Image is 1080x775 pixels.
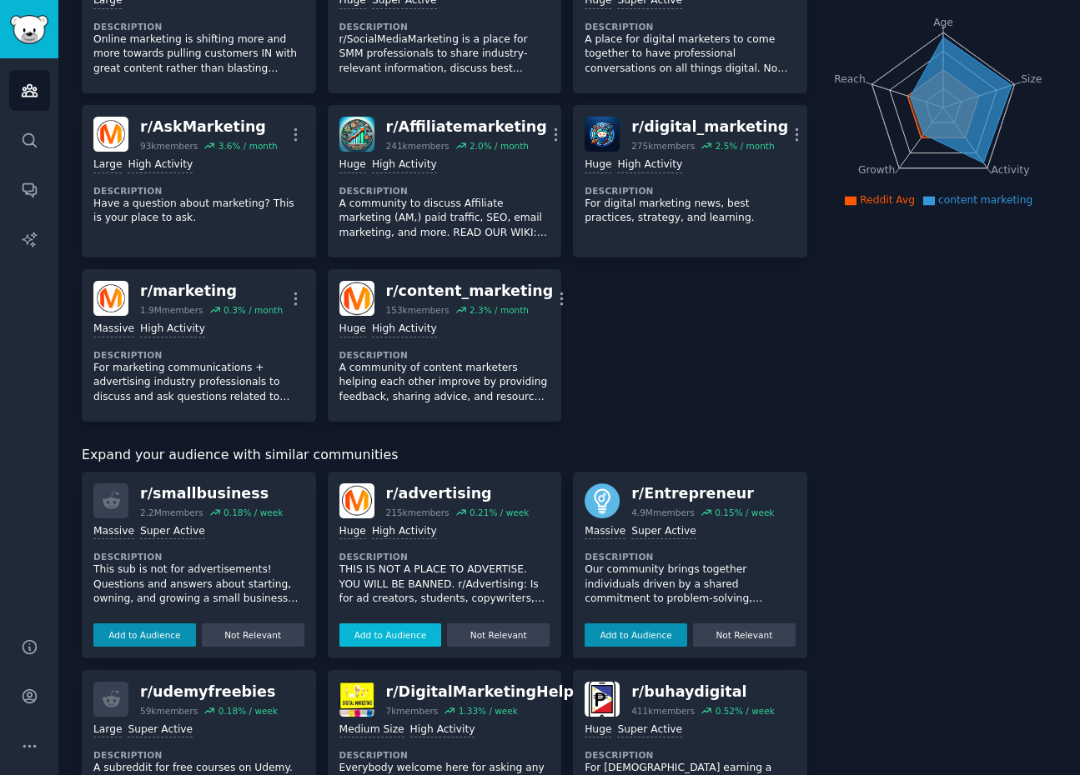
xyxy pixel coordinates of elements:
[858,164,895,176] tspan: Growth
[617,157,682,173] div: High Activity
[93,197,304,226] p: Have a question about marketing? This is your place to ask.
[339,322,366,337] div: Huge
[93,157,122,173] div: Large
[585,117,620,152] img: digital_marketing
[631,507,695,518] div: 4.9M members
[140,524,205,540] div: Super Active
[93,722,122,738] div: Large
[470,507,529,518] div: 0.21 % / week
[631,682,775,702] div: r/ buhaydigital
[585,623,687,647] button: Add to Audience
[339,197,550,241] p: A community to discuss Affiliate marketing (AM,) paid traffic, SEO, email marketing, and more. RE...
[219,140,278,152] div: 3.6 % / month
[93,185,304,197] dt: Description
[93,349,304,361] dt: Description
[128,722,193,738] div: Super Active
[716,705,775,717] div: 0.52 % / week
[93,21,304,32] dt: Description
[339,157,366,173] div: Huge
[140,483,283,504] div: r/ smallbusiness
[585,197,796,226] p: For digital marketing news, best practices, strategy, and learning.
[860,194,915,206] span: Reddit Avg
[470,140,529,152] div: 2.0 % / month
[339,562,550,607] p: THIS IS NOT A PLACE TO ADVERTISE. YOU WILL BE BANNED. r/Advertising: Is for ad creators, students...
[715,507,774,518] div: 0.15 % / week
[339,551,550,562] dt: Description
[631,117,788,137] div: r/ digital_marketing
[386,682,575,702] div: r/ DigitalMarketingHelp
[372,157,437,173] div: High Activity
[459,705,518,717] div: 1.33 % / week
[328,269,562,422] a: content_marketingr/content_marketing153kmembers2.3% / monthHugeHigh ActivityDescriptionA communit...
[82,269,316,422] a: marketingr/marketing1.9Mmembers0.3% / monthMassiveHigh ActivityDescriptionFor marketing communica...
[93,361,304,405] p: For marketing communications + advertising industry professionals to discuss and ask questions re...
[140,304,203,316] div: 1.9M members
[834,72,866,84] tspan: Reach
[224,507,283,518] div: 0.18 % / week
[82,105,316,257] a: AskMarketingr/AskMarketing93kmembers3.6% / monthLargeHigh ActivityDescriptionHave a question abou...
[631,140,695,152] div: 275k members
[339,117,374,152] img: Affiliatemarketing
[386,705,439,717] div: 7k members
[140,682,278,702] div: r/ udemyfreebies
[585,21,796,32] dt: Description
[585,562,796,607] p: Our community brings together individuals driven by a shared commitment to problem-solving, profe...
[140,507,203,518] div: 2.2M members
[386,117,547,137] div: r/ Affiliatemarketing
[140,140,198,152] div: 93k members
[339,361,550,405] p: A community of content marketers helping each other improve by providing feedback, sharing advice...
[617,722,682,738] div: Super Active
[339,623,442,647] button: Add to Audience
[386,281,554,302] div: r/ content_marketing
[585,32,796,77] p: A place for digital marketers to come together to have professional conversations on all things d...
[631,705,695,717] div: 411k members
[933,17,953,28] tspan: Age
[339,32,550,77] p: r/SocialMediaMarketing is a place for SMM professionals to share industry-relevant information, d...
[585,682,620,717] img: buhaydigital
[339,722,404,738] div: Medium Size
[386,483,530,504] div: r/ advertising
[938,194,1032,206] span: content marketing
[93,623,196,647] button: Add to Audience
[386,304,450,316] div: 153k members
[339,185,550,197] dt: Description
[585,749,796,761] dt: Description
[128,157,193,173] div: High Activity
[991,164,1029,176] tspan: Activity
[93,551,304,562] dt: Description
[339,281,374,316] img: content_marketing
[93,32,304,77] p: Online marketing is shifting more and more towards pulling customers IN with great content rather...
[585,185,796,197] dt: Description
[372,524,437,540] div: High Activity
[339,483,374,518] img: advertising
[328,105,562,257] a: Affiliatemarketingr/Affiliatemarketing241kmembers2.0% / monthHugeHigh ActivityDescriptionA commun...
[470,304,529,316] div: 2.3 % / month
[693,623,796,647] button: Not Relevant
[93,117,128,152] img: AskMarketing
[140,705,198,717] div: 59k members
[573,105,807,257] a: digital_marketingr/digital_marketing275kmembers2.5% / monthHugeHigh ActivityDescriptionFor digita...
[339,682,374,717] img: DigitalMarketingHelp
[93,524,134,540] div: Massive
[202,623,304,647] button: Not Relevant
[339,524,366,540] div: Huge
[585,483,620,518] img: Entrepreneur
[224,304,283,316] div: 0.3 % / month
[93,281,128,316] img: marketing
[93,562,304,607] p: This sub is not for advertisements! Questions and answers about starting, owning, and growing a s...
[386,140,450,152] div: 241k members
[339,349,550,361] dt: Description
[140,322,205,337] div: High Activity
[631,524,696,540] div: Super Active
[631,483,774,504] div: r/ Entrepreneur
[93,322,134,337] div: Massive
[1021,72,1042,84] tspan: Size
[716,140,775,152] div: 2.5 % / month
[585,524,625,540] div: Massive
[372,322,437,337] div: High Activity
[339,21,550,32] dt: Description
[82,445,398,466] span: Expand your audience with similar communities
[585,551,796,562] dt: Description
[339,749,550,761] dt: Description
[585,157,611,173] div: Huge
